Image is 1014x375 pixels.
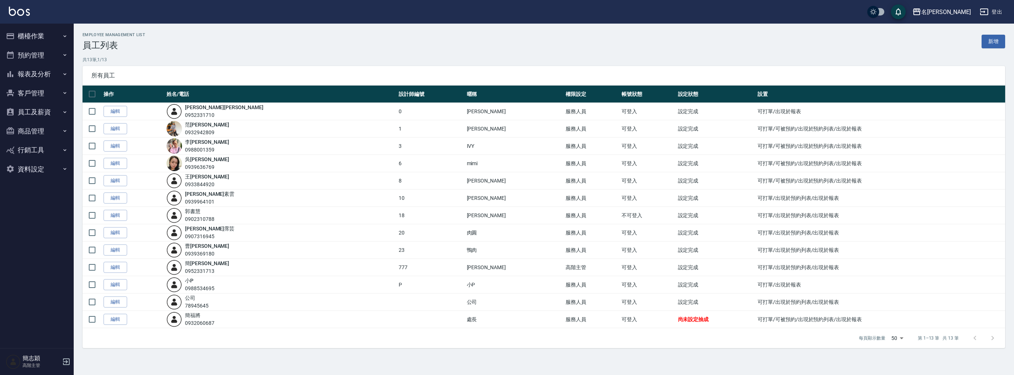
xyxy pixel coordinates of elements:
td: 公司 [465,294,564,311]
td: 設定完成 [676,172,756,190]
button: 資料設定 [3,160,71,179]
td: 設定完成 [676,190,756,207]
div: 0988534695 [185,285,214,292]
td: 肉圓 [465,224,564,242]
div: 0932060687 [185,319,214,327]
th: 暱稱 [465,86,564,103]
td: [PERSON_NAME] [465,120,564,138]
a: 編輯 [104,210,127,221]
img: avatar.jpeg [167,121,182,136]
td: 服務人員 [564,276,620,294]
td: 服務人員 [564,190,620,207]
td: 服務人員 [564,294,620,311]
td: 服務人員 [564,155,620,172]
td: 高階主管 [564,259,620,276]
h2: Employee Management List [83,32,145,37]
td: 服務人員 [564,120,620,138]
img: user-login-man-human-body-mobile-person-512.png [167,225,182,240]
td: 可打單/可被預約/出現於預約列表/出現於報表 [756,172,1005,190]
img: Person [6,354,21,369]
td: P [397,276,465,294]
th: 權限設定 [564,86,620,103]
td: 可打單/可被預約/出現於預約列表/出現於報表 [756,311,1005,328]
div: 0939964101 [185,198,234,206]
div: 0902310788 [185,215,214,223]
td: 服務人員 [564,242,620,259]
p: 高階主管 [22,362,60,369]
div: 0988001359 [185,146,229,154]
td: 可登入 [620,311,676,328]
td: 設定完成 [676,207,756,224]
button: 報表及分析 [3,65,71,84]
h3: 員工列表 [83,40,145,51]
a: 編輯 [104,227,127,239]
button: 員工及薪資 [3,103,71,122]
div: 0907316945 [185,233,234,240]
td: 服務人員 [564,103,620,120]
button: 預約管理 [3,46,71,65]
span: 所有員工 [91,72,996,79]
span: 尚未設定抽成 [678,316,709,322]
td: 6 [397,155,465,172]
td: 可打單/出現於預約列表/出現於報表 [756,242,1005,259]
div: 78945645 [185,302,209,310]
a: 曹[PERSON_NAME] [185,243,229,249]
img: user-login-man-human-body-mobile-person-512.png [167,242,182,258]
div: 名[PERSON_NAME] [921,7,971,17]
td: 設定完成 [676,103,756,120]
td: 3 [397,138,465,155]
td: 可打單/出現於報表 [756,276,1005,294]
a: 小P [185,278,193,284]
p: 每頁顯示數量 [859,335,885,341]
td: [PERSON_NAME] [465,259,564,276]
img: user-login-man-human-body-mobile-person-512.png [167,173,182,188]
img: user-login-man-human-body-mobile-person-512.png [167,294,182,310]
td: 可打單/出現於預約列表/出現於報表 [756,259,1005,276]
a: 編輯 [104,158,127,169]
a: 范[PERSON_NAME] [185,122,229,128]
div: 0952331710 [185,111,263,119]
td: 設定完成 [676,242,756,259]
img: user-login-man-human-body-mobile-person-512.png [167,312,182,327]
td: 可登入 [620,242,676,259]
td: 設定完成 [676,294,756,311]
td: 設定完成 [676,259,756,276]
a: 吳[PERSON_NAME] [185,156,229,162]
img: user-login-man-human-body-mobile-person-512.png [167,190,182,206]
th: 操作 [102,86,165,103]
div: 50 [888,328,906,348]
td: 777 [397,259,465,276]
a: [PERSON_NAME]霈芸 [185,226,234,232]
td: 可打單/出現於預約列表/出現於報表 [756,190,1005,207]
td: 20 [397,224,465,242]
button: 客戶管理 [3,84,71,103]
a: 編輯 [104,314,127,325]
button: 名[PERSON_NAME] [909,4,974,20]
img: user-login-man-human-body-mobile-person-512.png [167,104,182,119]
td: 可打單/出現於預約列表/出現於報表 [756,207,1005,224]
img: avatar.jpeg [167,138,182,154]
th: 帳號狀態 [620,86,676,103]
img: user-login-man-human-body-mobile-person-512.png [167,260,182,275]
h5: 簡志穎 [22,355,60,362]
div: 0939369180 [185,250,229,258]
button: 商品管理 [3,122,71,141]
img: user-login-man-human-body-mobile-person-512.png [167,208,182,223]
td: 可打單/出現於預約列表/出現於報表 [756,294,1005,311]
a: 編輯 [104,192,127,204]
img: avatar.jpeg [167,156,182,171]
a: 編輯 [104,175,127,187]
td: 服務人員 [564,224,620,242]
a: 編輯 [104,106,127,117]
td: 服務人員 [564,172,620,190]
img: Logo [9,7,30,16]
a: 郭書慧 [185,208,200,214]
td: 可登入 [620,190,676,207]
td: 1 [397,120,465,138]
div: 0952331713 [185,267,229,275]
td: 設定完成 [676,138,756,155]
td: IVY [465,138,564,155]
td: 設定完成 [676,155,756,172]
td: 8 [397,172,465,190]
td: [PERSON_NAME] [465,172,564,190]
